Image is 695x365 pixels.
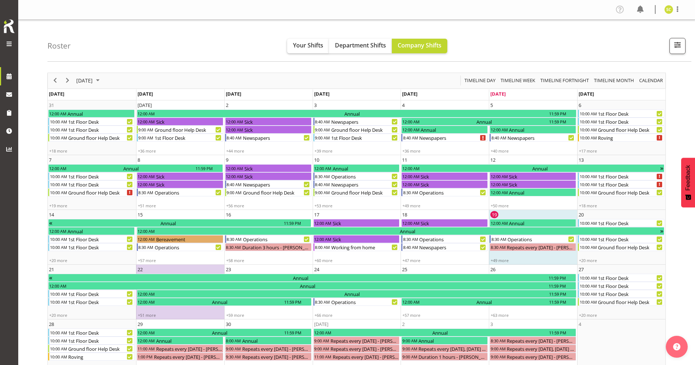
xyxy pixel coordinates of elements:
div: 10:00 AM [579,243,597,251]
span: Timeline Month [593,76,635,85]
div: 12:00 AM [137,235,155,243]
div: Sick [508,181,576,188]
div: 10:00 AM [579,235,597,243]
div: 10:00 AM [579,282,597,289]
div: Sick [332,235,399,243]
div: 8:30 AM [225,243,242,251]
div: 1st Floor Desk [67,173,134,180]
td: Saturday, September 20, 2025 [577,210,665,265]
div: 1st Floor Desk Begin From Saturday, September 20, 2025 at 10:00:00 AM GMT+12:00 Ends At Saturday,... [578,219,664,227]
div: 1st Floor Desk Begin From Saturday, September 6, 2025 at 10:00:00 AM GMT+12:00 Ends At Saturday, ... [578,118,664,126]
div: 10:00 AM [579,126,597,133]
div: +40 more [489,148,577,154]
td: Monday, September 15, 2025 [136,210,224,265]
div: +39 more [313,148,401,154]
div: 10:00 AM [49,118,67,125]
div: Sick Begin From Monday, September 1, 2025 at 12:00:00 AM GMT+12:00 Ends At Monday, September 1, 2... [137,118,223,126]
div: Sick [244,165,311,172]
div: Annual [67,165,195,172]
div: Sick [244,126,311,133]
div: Annual Begin From Thursday, September 11, 2025 at 12:00:00 AM GMT+12:00 Ends At Tuesday, Septembe... [48,219,311,227]
span: Department Shifts [335,41,386,49]
div: 1st Floor Desk Begin From Saturday, September 6, 2025 at 10:00:00 AM GMT+12:00 Ends At Saturday, ... [578,109,664,118]
div: 12:00 AM [137,173,155,180]
div: Operations [154,189,223,196]
button: Month [638,76,664,85]
div: Ground floor Help Desk [597,243,664,251]
div: 1st Floor Desk Begin From Saturday, September 27, 2025 at 10:00:00 AM GMT+12:00 Ends At Saturday,... [578,282,664,290]
img: samuel-carter11687.jpg [664,5,673,14]
div: 8:40 AM [491,134,507,141]
div: Ground floor Help Desk [67,189,134,196]
div: 10:00 AM [579,274,597,281]
button: Previous [50,76,60,85]
td: Sunday, September 7, 2025 [48,155,136,210]
div: Annual Begin From Monday, September 1, 2025 at 12:00:00 AM GMT+12:00 Ends At Friday, September 5,... [137,109,576,118]
div: 10:00 AM [579,189,597,196]
div: 12:00 AM [225,173,244,180]
div: 10:00 AM [579,110,597,117]
div: Annual [420,126,487,133]
div: +58 more [225,258,312,263]
div: Annual [508,219,576,227]
div: 12:00 AM [314,219,332,227]
td: Wednesday, September 24, 2025 [313,265,401,319]
div: Sick Begin From Tuesday, September 2, 2025 at 12:00:00 AM GMT+12:00 Ends At Tuesday, September 2,... [225,118,312,126]
button: Timeline Month [593,76,636,85]
div: 8:00 AM [314,243,331,251]
div: 12:00 AM [137,118,155,125]
div: Roving [597,134,664,141]
div: 12:00 AM [49,227,67,235]
div: Annual Begin From Thursday, September 4, 2025 at 12:00:00 AM GMT+12:00 Ends At Friday, September ... [401,118,576,126]
div: +36 more [136,148,224,154]
div: Annual [67,227,134,235]
div: Operations Begin From Thursday, September 18, 2025 at 8:30:00 AM GMT+12:00 Ends At Thursday, Sept... [401,235,488,243]
div: 1st Floor Desk [597,282,664,289]
div: Annual [53,274,548,281]
div: 10:00 AM [579,181,597,188]
div: 1st Floor Desk Begin From Monday, September 1, 2025 at 9:00:00 AM GMT+12:00 Ends At Monday, Septe... [137,134,223,142]
div: 8:40 AM [314,181,331,188]
div: Ground floor Help Desk [242,189,311,196]
div: 12:00 AM [402,219,420,227]
td: Sunday, August 31, 2025 [48,100,136,155]
div: Sick Begin From Wednesday, September 17, 2025 at 12:00:00 AM GMT+12:00 Ends At Wednesday, Septemb... [313,235,400,243]
div: +17 more [578,148,665,154]
div: +49 more [401,203,489,208]
div: Annual [420,118,548,125]
span: Company Shifts [398,41,441,49]
div: 10:00 AM [49,134,67,141]
div: Sick Begin From Monday, September 8, 2025 at 12:00:00 AM GMT+12:00 Ends At Monday, September 8, 2... [137,180,223,188]
div: +18 more [578,203,665,208]
div: Annual Begin From Sunday, September 21, 2025 at 12:00:00 AM GMT+12:00 Ends At Friday, September 2... [48,282,576,290]
div: Newspapers Begin From Friday, September 5, 2025 at 8:40:00 AM GMT+12:00 Ends At Friday, September... [490,134,576,142]
td: Monday, September 22, 2025 [136,265,224,319]
div: Newspapers Begin From Tuesday, September 9, 2025 at 8:40:00 AM GMT+12:00 Ends At Tuesday, Septemb... [225,180,312,188]
td: Tuesday, September 2, 2025 [224,100,313,155]
div: 1st Floor Desk [597,118,664,125]
div: 12:00 AM [402,126,420,133]
div: Annual [155,227,660,235]
div: 1st Floor Desk [597,181,664,188]
div: Newspapers Begin From Wednesday, September 3, 2025 at 8:40:00 AM GMT+12:00 Ends At Wednesday, Sep... [313,118,400,126]
div: Operations Begin From Friday, September 19, 2025 at 8:30:00 AM GMT+12:00 Ends At Friday, Septembe... [490,235,576,243]
div: Annual [508,126,576,133]
div: Sick Begin From Wednesday, September 17, 2025 at 12:00:00 AM GMT+12:00 Ends At Wednesday, Septemb... [313,219,400,227]
div: 1st Floor Desk Begin From Saturday, September 27, 2025 at 10:00:00 AM GMT+12:00 Ends At Saturday,... [578,274,664,282]
span: Timeline Week [500,76,536,85]
td: Thursday, September 4, 2025 [401,100,489,155]
div: +57 more [136,258,224,263]
td: Sunday, September 21, 2025 [48,265,136,319]
div: 1st Floor Desk Begin From Sunday, August 31, 2025 at 10:00:00 AM GMT+12:00 Ends At Sunday, August... [48,126,135,134]
div: Annual Begin From Thursday, September 4, 2025 at 12:00:00 AM GMT+12:00 Ends At Thursday, Septembe... [401,126,488,134]
div: 12:00 AM [490,189,508,196]
div: 8:30 AM [490,243,506,251]
div: Sick Begin From Thursday, September 11, 2025 at 12:00:00 AM GMT+12:00 Ends At Thursday, September... [401,180,488,188]
div: Newspapers Begin From Tuesday, September 2, 2025 at 8:40:00 AM GMT+12:00 Ends At Tuesday, Septemb... [225,134,312,142]
div: 12:00 AM [402,118,420,125]
div: 1st Floor Desk Begin From Wednesday, September 3, 2025 at 9:00:00 AM GMT+12:00 Ends At Wednesday,... [313,134,400,142]
div: 1st Floor Desk [597,173,664,180]
div: Annual [67,110,134,117]
div: Sick Begin From Tuesday, September 9, 2025 at 12:00:00 AM GMT+12:00 Ends At Tuesday, September 9,... [225,164,312,172]
div: Annual Begin From Monday, September 15, 2025 at 12:00:00 AM GMT+12:00 Ends At Friday, September 2... [137,227,665,235]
